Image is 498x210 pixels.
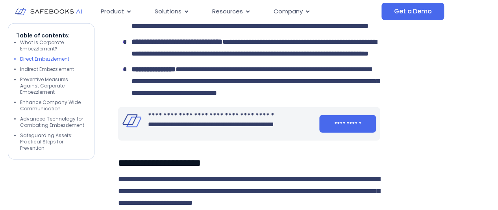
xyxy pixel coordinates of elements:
[20,39,86,52] li: What Is Corporate Embezzlement?
[394,7,431,15] span: Get a Demo
[20,56,86,62] li: Direct Embezzlement
[20,99,86,112] li: Enhance Company Wide Communication
[20,116,86,128] li: Advanced Technology for Combating Embezzlement
[212,7,243,16] span: Resources
[94,4,381,19] div: Menu Toggle
[381,3,444,20] a: Get a Demo
[20,76,86,95] li: Preventive Measures Against Corporate Embezzlement
[274,7,303,16] span: Company
[16,32,86,39] p: Table of contents:
[101,7,124,16] span: Product
[20,132,86,151] li: Safeguarding Assets: Practical Steps for Prevention
[20,66,86,72] li: Indirect Embezzlement
[155,7,181,16] span: Solutions
[94,4,381,19] nav: Menu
